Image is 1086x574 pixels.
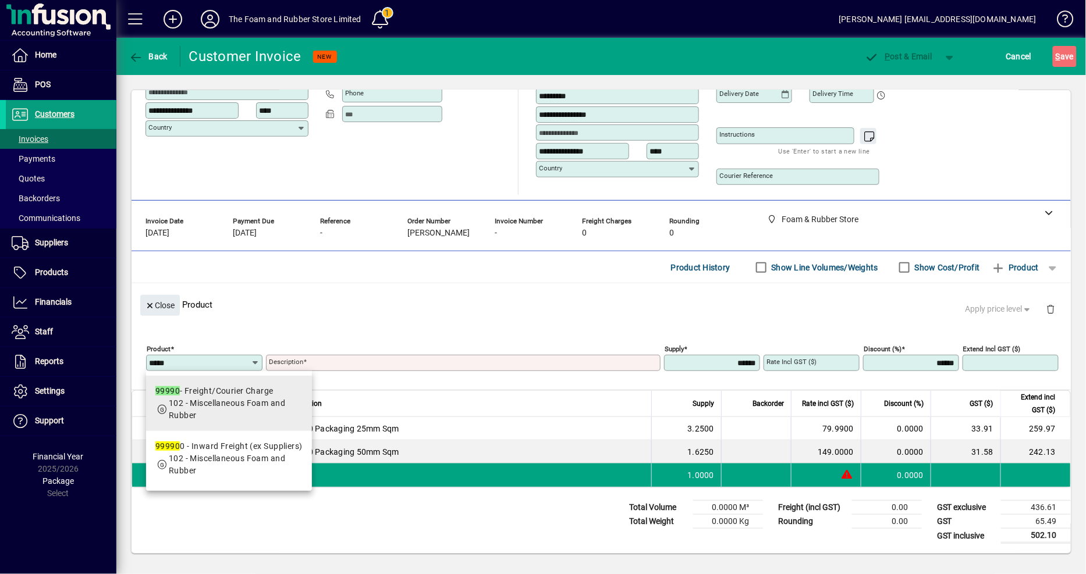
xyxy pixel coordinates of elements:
[407,229,470,238] span: [PERSON_NAME]
[233,229,257,238] span: [DATE]
[931,515,1001,529] td: GST
[287,423,399,434] span: 30-400 Packaging 25mm Sqm
[35,356,63,366] span: Reports
[665,345,684,353] mat-label: Supply
[861,464,931,487] td: 0.0000
[6,229,116,258] a: Suppliers
[970,397,993,410] span: GST ($)
[6,129,116,149] a: Invoices
[35,268,68,277] span: Products
[33,452,84,461] span: Financial Year
[6,258,116,287] a: Products
[753,397,784,410] span: Backorder
[1037,295,1065,323] button: Delete
[582,229,587,238] span: 0
[861,440,931,464] td: 0.0000
[169,398,285,420] span: 102 - Miscellaneous Foam and Rubber
[155,441,180,451] em: 99990
[865,52,932,61] span: ost & Email
[6,208,116,228] a: Communications
[155,440,303,452] div: 0 - Inward Freight (ex Suppliers)
[154,9,191,30] button: Add
[772,501,852,515] td: Freight (incl GST)
[693,397,714,410] span: Supply
[961,299,1038,320] button: Apply price level
[191,9,229,30] button: Profile
[623,515,693,529] td: Total Weight
[146,431,312,486] mat-option: 999900 - Inward Freight (ex Suppliers)
[719,130,755,138] mat-label: Instructions
[931,501,1001,515] td: GST exclusive
[671,258,730,277] span: Product History
[12,174,45,183] span: Quotes
[6,318,116,347] a: Staff
[269,358,303,366] mat-label: Description
[116,46,180,67] app-page-header-button: Back
[1008,391,1056,416] span: Extend incl GST ($)
[931,529,1001,543] td: GST inclusive
[1000,417,1070,440] td: 259.97
[719,172,773,180] mat-label: Courier Reference
[145,229,169,238] span: [DATE]
[884,397,924,410] span: Discount (%)
[6,70,116,99] a: POS
[669,229,674,238] span: 0
[1006,47,1032,66] span: Cancel
[885,52,890,61] span: P
[320,229,322,238] span: -
[688,423,715,434] span: 3.2500
[6,149,116,169] a: Payments
[1037,304,1065,314] app-page-header-button: Delete
[495,229,497,238] span: -
[132,283,1071,326] div: Product
[766,358,817,366] mat-label: Rate incl GST ($)
[12,213,80,223] span: Communications
[287,446,399,458] span: 30-400 Packaging 50mm Sqm
[1056,47,1074,66] span: ave
[155,385,303,397] div: - Freight/Courier Charge
[1048,2,1071,40] a: Knowledge Base
[931,440,1000,464] td: 31.58
[666,257,735,278] button: Product History
[229,10,361,28] div: The Foam and Rubber Store Limited
[913,262,980,273] label: Show Cost/Profit
[189,47,301,66] div: Customer Invoice
[769,262,878,273] label: Show Line Volumes/Weights
[12,134,48,144] span: Invoices
[318,53,332,60] span: NEW
[1001,515,1071,529] td: 65.49
[35,297,72,306] span: Financials
[798,446,854,458] div: 149.0000
[6,288,116,317] a: Financials
[1056,52,1060,61] span: S
[839,10,1037,28] div: [PERSON_NAME] [EMAIL_ADDRESS][DOMAIN_NAME]
[146,376,312,431] mat-option: 99990 - Freight/Courier Charge
[140,295,180,316] button: Close
[6,377,116,406] a: Settings
[931,417,1000,440] td: 33.91
[6,41,116,70] a: Home
[693,515,763,529] td: 0.0000 Kg
[6,347,116,376] a: Reports
[12,154,55,163] span: Payments
[623,501,693,515] td: Total Volume
[6,169,116,188] a: Quotes
[155,386,180,395] em: 99990
[35,416,64,425] span: Support
[859,46,938,67] button: Post & Email
[137,300,183,310] app-page-header-button: Close
[345,89,364,97] mat-label: Phone
[798,423,854,434] div: 79.9900
[802,397,854,410] span: Rate incl GST ($)
[1000,440,1070,464] td: 242.13
[963,345,1021,353] mat-label: Extend incl GST ($)
[1053,46,1077,67] button: Save
[35,327,53,336] span: Staff
[145,296,175,315] span: Close
[169,454,285,475] span: 102 - Miscellaneous Foam and Rubber
[35,386,65,395] span: Settings
[147,345,171,353] mat-label: Product
[852,501,922,515] td: 0.00
[35,50,56,59] span: Home
[129,52,168,61] span: Back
